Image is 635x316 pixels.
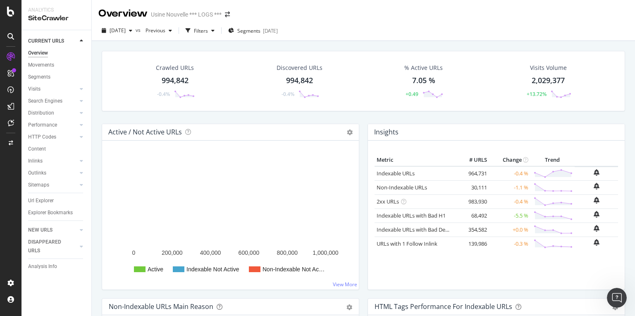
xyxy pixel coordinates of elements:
[594,239,599,246] div: bell-plus
[109,154,349,283] svg: A chart.
[456,223,489,237] td: 354,582
[530,154,575,166] th: Trend
[489,180,530,194] td: -1.1 %
[28,196,54,205] div: Url Explorer
[132,249,136,256] text: 0
[594,169,599,176] div: bell-plus
[225,24,281,37] button: Segments[DATE]
[28,226,77,235] a: NEW URLS
[377,226,467,233] a: Indexable URLs with Bad Description
[142,24,175,37] button: Previous
[28,97,77,105] a: Search Engines
[28,145,86,153] a: Content
[28,37,64,45] div: CURRENT URLS
[347,129,353,135] i: Options
[377,212,446,219] a: Indexable URLs with Bad H1
[456,237,489,251] td: 139,986
[489,154,530,166] th: Change
[28,208,86,217] a: Explorer Bookmarks
[28,262,86,271] a: Analysis Info
[377,198,399,205] a: 2xx URLs
[412,75,435,86] div: 7.05 %
[136,26,142,34] span: vs
[148,266,163,273] text: Active
[28,262,57,271] div: Analysis Info
[28,133,56,141] div: HTTP Codes
[194,27,208,34] div: Filters
[200,249,221,256] text: 400,000
[28,49,86,57] a: Overview
[28,73,50,81] div: Segments
[313,249,338,256] text: 1,000,000
[28,181,77,189] a: Sitemaps
[28,169,46,177] div: Outlinks
[28,49,48,57] div: Overview
[28,226,53,235] div: NEW URLS
[489,166,530,181] td: -0.4 %
[186,266,239,273] text: Indexable Not Active
[182,24,218,37] button: Filters
[28,133,77,141] a: HTTP Codes
[527,91,547,98] div: +13.72%
[277,249,298,256] text: 800,000
[28,157,43,165] div: Inlinks
[489,223,530,237] td: +0.0 %
[28,238,70,255] div: DISAPPEARED URLS
[607,288,627,308] iframe: Intercom live chat
[28,7,85,14] div: Analytics
[594,197,599,203] div: bell-plus
[263,266,325,273] text: Non-Indexable Not Ac…
[286,75,313,86] div: 994,842
[28,97,62,105] div: Search Engines
[404,64,443,72] div: % Active URLs
[110,27,126,34] span: 2025 Sep. 5th
[489,208,530,223] td: -5.5 %
[239,249,260,256] text: 600,000
[28,85,77,93] a: Visits
[237,27,260,34] span: Segments
[28,121,77,129] a: Performance
[406,91,418,98] div: +0.49
[28,109,77,117] a: Distribution
[333,281,357,288] a: View More
[374,127,399,138] h4: Insights
[162,75,189,86] div: 994,842
[346,304,352,310] div: gear
[594,211,599,218] div: bell-plus
[28,238,77,255] a: DISAPPEARED URLS
[594,225,599,232] div: bell-plus
[532,75,565,86] div: 2,029,377
[28,181,49,189] div: Sitemaps
[28,208,73,217] div: Explorer Bookmarks
[456,180,489,194] td: 30,111
[263,27,278,34] div: [DATE]
[377,240,437,247] a: URLs with 1 Follow Inlink
[456,194,489,208] td: 983,930
[456,166,489,181] td: 964,731
[456,208,489,223] td: 68,492
[282,91,294,98] div: -0.4%
[98,7,148,21] div: Overview
[28,196,86,205] a: Url Explorer
[28,121,57,129] div: Performance
[109,302,213,311] div: Non-Indexable URLs Main Reason
[28,85,41,93] div: Visits
[28,157,77,165] a: Inlinks
[377,170,415,177] a: Indexable URLs
[28,109,54,117] div: Distribution
[142,27,165,34] span: Previous
[28,169,77,177] a: Outlinks
[98,24,136,37] button: [DATE]
[225,12,230,17] div: arrow-right-arrow-left
[456,154,489,166] th: # URLS
[489,194,530,208] td: -0.4 %
[594,183,599,189] div: bell-plus
[157,91,170,98] div: -0.4%
[28,61,86,69] a: Movements
[28,37,77,45] a: CURRENT URLS
[108,127,182,138] h4: Active / Not Active URLs
[28,61,54,69] div: Movements
[28,73,86,81] a: Segments
[375,302,512,311] div: HTML Tags Performance for Indexable URLs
